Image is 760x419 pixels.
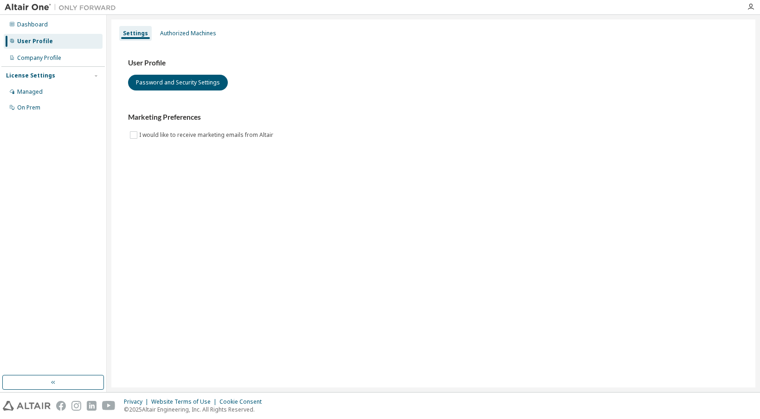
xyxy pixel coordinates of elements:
[17,54,61,62] div: Company Profile
[219,398,267,406] div: Cookie Consent
[3,401,51,411] img: altair_logo.svg
[128,75,228,90] button: Password and Security Settings
[123,30,148,37] div: Settings
[102,401,116,411] img: youtube.svg
[128,58,739,68] h3: User Profile
[71,401,81,411] img: instagram.svg
[87,401,97,411] img: linkedin.svg
[6,72,55,79] div: License Settings
[17,88,43,96] div: Managed
[56,401,66,411] img: facebook.svg
[139,129,275,141] label: I would like to receive marketing emails from Altair
[17,21,48,28] div: Dashboard
[151,398,219,406] div: Website Terms of Use
[17,104,40,111] div: On Prem
[124,406,267,413] p: © 2025 Altair Engineering, Inc. All Rights Reserved.
[5,3,121,12] img: Altair One
[17,38,53,45] div: User Profile
[128,113,739,122] h3: Marketing Preferences
[160,30,216,37] div: Authorized Machines
[124,398,151,406] div: Privacy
